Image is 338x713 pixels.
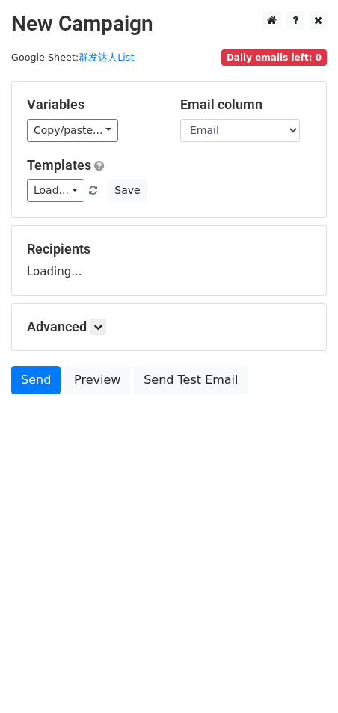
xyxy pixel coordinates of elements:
[11,366,61,394] a: Send
[108,179,147,202] button: Save
[134,366,248,394] a: Send Test Email
[64,366,130,394] a: Preview
[27,241,311,280] div: Loading...
[79,52,134,63] a: 群发达人List
[27,179,84,202] a: Load...
[11,11,327,37] h2: New Campaign
[221,52,327,63] a: Daily emails left: 0
[27,119,118,142] a: Copy/paste...
[221,49,327,66] span: Daily emails left: 0
[27,157,91,173] a: Templates
[11,52,134,63] small: Google Sheet:
[27,241,311,257] h5: Recipients
[180,97,311,113] h5: Email column
[27,319,311,335] h5: Advanced
[27,97,158,113] h5: Variables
